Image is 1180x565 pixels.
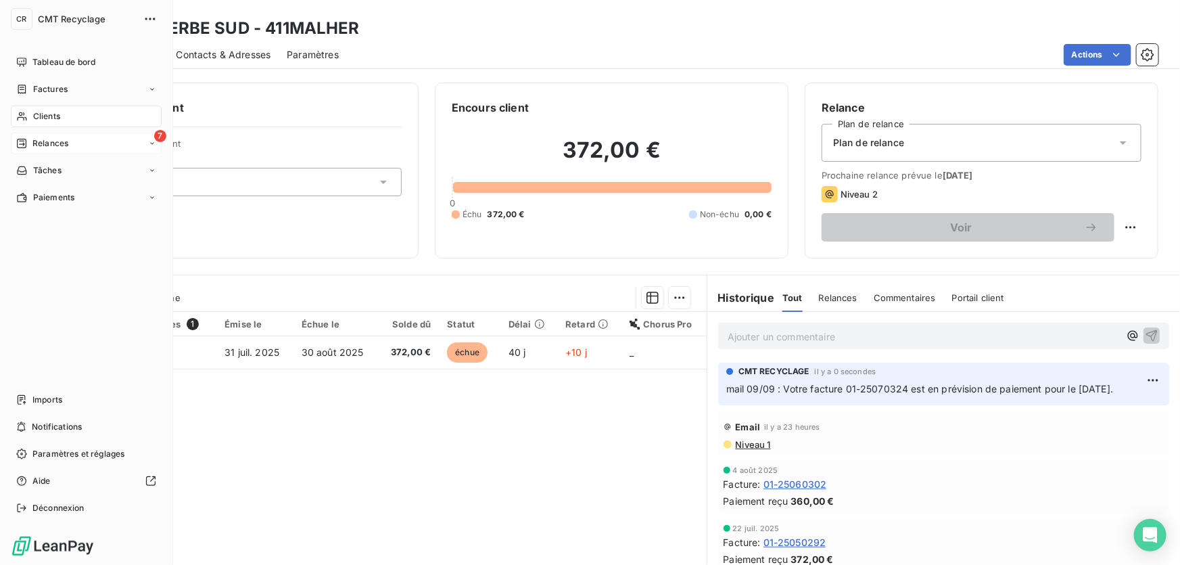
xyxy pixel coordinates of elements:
[565,319,613,330] div: Retard
[733,466,778,474] span: 4 août 2025
[822,99,1141,116] h6: Relance
[726,383,1113,394] span: mail 09/09 : Votre facture 01-25070324 est en prévision de paiement pour le [DATE].
[763,535,826,549] span: 01-25050292
[943,170,973,181] span: [DATE]
[724,535,761,549] span: Facture :
[33,83,68,95] span: Factures
[154,130,166,142] span: 7
[736,422,761,432] span: Email
[38,14,135,24] span: CMT Recyclage
[82,99,402,116] h6: Informations client
[707,290,775,306] h6: Historique
[565,346,587,358] span: +10 j
[764,423,820,431] span: il y a 23 heures
[700,208,739,221] span: Non-échu
[32,421,82,433] span: Notifications
[724,477,761,491] span: Facture :
[32,56,95,68] span: Tableau de bord
[32,475,51,487] span: Aide
[33,110,60,122] span: Clients
[32,394,62,406] span: Imports
[874,292,936,303] span: Commentaires
[225,319,285,330] div: Émise le
[452,137,772,177] h2: 372,00 €
[11,470,162,492] a: Aide
[302,346,364,358] span: 30 août 2025
[287,48,339,62] span: Paramètres
[302,319,370,330] div: Échue le
[509,319,549,330] div: Délai
[386,346,431,359] span: 372,00 €
[32,502,85,514] span: Déconnexion
[386,319,431,330] div: Solde dû
[734,439,771,450] span: Niveau 1
[630,346,634,358] span: _
[509,346,526,358] span: 40 j
[11,8,32,30] div: CR
[450,198,455,208] span: 0
[838,222,1085,233] span: Voir
[791,494,834,508] span: 360,00 €
[447,319,492,330] div: Statut
[1134,519,1166,551] div: Open Intercom Messenger
[447,342,488,363] span: échue
[815,367,876,376] span: il y a 0 secondes
[33,191,74,204] span: Paiements
[733,524,780,533] span: 22 juil. 2025
[33,164,62,177] span: Tâches
[109,138,402,157] span: Propriétés Client
[32,448,124,460] span: Paramètres et réglages
[763,477,827,491] span: 01-25060302
[724,494,788,508] span: Paiement reçu
[11,535,95,557] img: Logo LeanPay
[463,208,482,221] span: Échu
[745,208,772,221] span: 0,00 €
[833,136,904,150] span: Plan de relance
[1064,44,1131,66] button: Actions
[819,292,857,303] span: Relances
[822,170,1141,181] span: Prochaine relance prévue le
[119,16,360,41] h3: MALHERBE SUD - 411MALHER
[952,292,1004,303] span: Portail client
[782,292,803,303] span: Tout
[225,346,279,358] span: 31 juil. 2025
[822,213,1114,242] button: Voir
[187,318,199,330] span: 1
[176,48,270,62] span: Contacts & Adresses
[630,319,698,330] div: Chorus Pro
[841,189,878,200] span: Niveau 2
[488,208,525,221] span: 372,00 €
[32,137,68,150] span: Relances
[738,365,809,378] span: CMT RECYCLAGE
[452,99,529,116] h6: Encours client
